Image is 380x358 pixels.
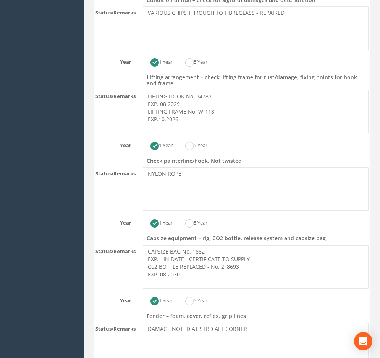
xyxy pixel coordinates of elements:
label: 5 Year [178,217,207,228]
label: Status/Remarks [90,90,137,100]
label: Status/Remarks [90,167,137,177]
label: 5 Year [178,139,207,150]
label: Status/Remarks [90,6,137,16]
label: Status/Remarks [90,245,137,255]
label: 1 Year [143,294,173,305]
h4: Lifting arrangement – check lifting frame for rust/damage, fixing points for hook and frame [147,74,363,86]
label: 1 Year [143,217,173,228]
label: Status/Remarks [90,323,137,332]
label: Year [90,56,137,66]
label: Year [90,217,137,226]
div: Open Intercom Messenger [354,332,372,350]
label: Year [90,294,137,304]
label: 1 Year [143,139,173,150]
label: 5 Year [178,294,207,305]
h4: Check painterline/hook. Not twisted [147,158,363,164]
label: 5 Year [178,56,207,67]
h4: Fender – foam, cover, reflex, grip lines [147,313,363,319]
label: 1 Year [143,56,173,67]
h4: Capsize equipment – rig, CO2 bottle, release system and capsize bag [147,235,363,241]
label: Year [90,139,137,149]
